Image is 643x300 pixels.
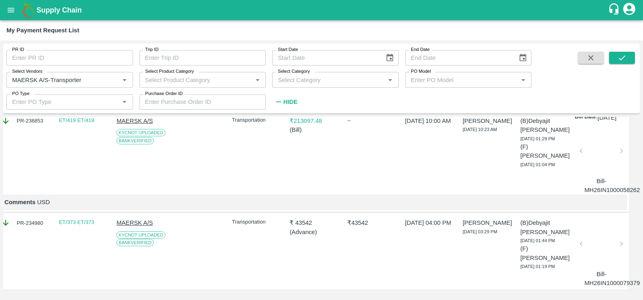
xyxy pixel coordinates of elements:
[520,162,555,167] span: [DATE] 01:04 PM
[59,219,94,225] a: ET/373 ET/373
[463,218,512,227] p: [PERSON_NAME]
[9,97,117,107] input: Enter PO Type
[116,218,166,227] p: MAERSK A/S
[36,4,608,16] a: Supply Chain
[347,218,397,227] p: ₹ 43542
[515,50,531,65] button: Choose date
[140,94,266,110] input: Enter Purchase Order ID
[145,91,183,97] label: Purchase Order ID
[520,116,570,135] p: (B) Debyajit [PERSON_NAME]
[272,50,379,65] input: Start Date
[411,68,431,75] label: PO Model
[116,137,154,144] span: Bank Verified
[575,113,597,122] p: Bill Date:
[584,270,618,288] p: Bill-MH26IN1000079379
[598,113,617,122] p: [DATE]
[463,127,497,132] span: [DATE] 10:23 AM
[278,46,298,53] label: Start Date
[275,74,383,85] input: Select Category
[116,129,165,136] span: KYC Not Uploaded
[520,218,570,237] p: (B) Debyajit [PERSON_NAME]
[347,116,397,125] div: --
[20,2,36,18] img: logo
[405,50,512,65] input: End Date
[283,99,297,105] strong: Hide
[145,46,159,53] label: Trip ID
[290,125,339,134] p: ( Bill )
[4,199,36,205] b: Comments
[385,74,396,85] button: Open
[408,74,516,85] input: Enter PO Model
[140,50,266,65] input: Enter Trip ID
[290,228,339,237] p: ( Advance )
[405,116,454,125] p: [DATE] 10:00 AM
[145,68,194,75] label: Select Product Category
[520,238,555,243] span: [DATE] 01:44 PM
[232,116,281,124] p: Transportation
[232,218,281,226] p: Transportation
[142,74,250,85] input: Select Product Category
[12,91,30,97] label: PO Type
[622,2,637,19] div: account of current user
[119,97,130,107] button: Open
[252,74,263,85] button: Open
[4,198,621,207] p: USD
[382,50,398,65] button: Choose date
[116,239,154,246] span: Bank Verified
[463,116,512,125] p: [PERSON_NAME]
[290,218,339,227] p: ₹ 43542
[463,229,497,234] span: [DATE] 03:29 PM
[116,116,166,125] p: MAERSK A/S
[518,74,529,85] button: Open
[9,74,107,85] input: Select Vendor
[12,46,24,53] label: PR ID
[278,68,310,75] label: Select Category
[520,136,555,141] span: [DATE] 01:29 PM
[411,46,429,53] label: End Date
[272,95,300,109] button: Hide
[36,6,82,14] b: Supply Chain
[1,218,51,227] div: PR-234980
[116,231,165,239] span: KYC Not Uploaded
[6,50,133,65] input: Enter PR ID
[290,116,339,125] p: ₹ 213097.48
[1,116,51,125] div: PR-236853
[2,1,20,19] button: open drawer
[584,177,618,195] p: Bill-MH26IN1000058262
[6,25,79,36] div: My Payment Request List
[520,264,555,269] span: [DATE] 01:19 PM
[520,244,570,262] p: (F) [PERSON_NAME]
[520,142,570,161] p: (F) [PERSON_NAME]
[119,74,130,85] button: Open
[12,68,42,75] label: Select Vendors
[608,3,622,17] div: customer-support
[405,218,454,227] p: [DATE] 04:00 PM
[59,117,94,123] a: ET/419 ET/419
